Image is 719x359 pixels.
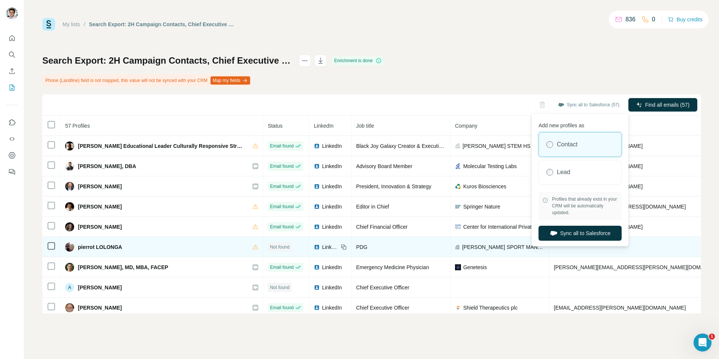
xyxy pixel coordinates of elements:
[356,305,409,311] span: Chief Executive Officer
[455,204,461,210] img: company-logo
[356,123,374,129] span: Job title
[463,304,518,311] span: Shield Therapeutics plc
[322,304,342,311] span: LinkedIn
[314,143,320,149] img: LinkedIn logo
[42,18,55,31] img: Surfe Logo
[65,162,74,171] img: Avatar
[322,223,342,231] span: LinkedIn
[299,55,311,67] button: actions
[462,243,544,251] span: [PERSON_NAME] SPORT MANAGEMENT
[356,183,431,189] span: President, Innovation & Strategy
[463,162,517,170] span: Molecular Testing Labs
[356,163,412,169] span: Advisory Board Member
[78,243,122,251] span: pierrot LOLONGA
[65,303,74,312] img: Avatar
[78,183,122,190] span: [PERSON_NAME]
[455,224,461,230] img: company-logo
[455,163,461,169] img: company-logo
[65,182,74,191] img: Avatar
[89,21,238,28] div: Search Export: 2H Campaign Contacts, Chief Executive Officer, Chief Medical Officer, Chief Clinic...
[539,226,622,241] button: Sync all to Salesforce
[78,203,122,210] span: [PERSON_NAME]
[84,21,85,28] li: /
[463,183,506,190] span: Kuros Biosciences
[557,140,577,149] label: Contact
[6,81,18,94] button: My lists
[356,224,407,230] span: Chief Financial Officer
[463,203,500,210] span: Springer Nature
[356,143,507,149] span: Black Joy Galaxy Creator & Executive Producer | 2023 – Present
[332,56,384,65] div: Enrichment is done
[78,264,168,271] span: [PERSON_NAME], MD, MBA, FACEP
[539,119,622,129] p: Add new profiles as
[6,165,18,179] button: Feedback
[668,14,703,25] button: Buy credits
[268,123,283,129] span: Status
[314,224,320,230] img: LinkedIn logo
[65,243,74,252] img: Avatar
[314,183,320,189] img: LinkedIn logo
[6,149,18,162] button: Dashboard
[270,284,289,291] span: Not found
[628,98,697,112] button: Find all emails (57)
[557,168,570,177] label: Lead
[42,55,292,67] h1: Search Export: 2H Campaign Contacts, Chief Executive Officer, Chief Medical Officer, Chief Clinic...
[270,183,294,190] span: Email found
[462,142,544,150] span: [PERSON_NAME] STEM HS - TEP TV
[6,116,18,129] button: Use Surfe on LinkedIn
[356,285,409,290] span: Chief Executive Officer
[65,263,74,272] img: Avatar
[322,203,342,210] span: LinkedIn
[314,285,320,290] img: LinkedIn logo
[322,162,342,170] span: LinkedIn
[78,284,122,291] span: [PERSON_NAME]
[356,264,429,270] span: Emergency Medicine Physician
[455,264,461,270] img: company-logo
[314,305,320,311] img: LinkedIn logo
[270,143,294,149] span: Email found
[65,222,74,231] img: Avatar
[78,223,122,231] span: [PERSON_NAME]
[270,223,294,230] span: Email found
[314,204,320,210] img: LinkedIn logo
[455,183,461,189] img: company-logo
[270,203,294,210] span: Email found
[322,284,342,291] span: LinkedIn
[65,123,90,129] span: 57 Profiles
[322,142,342,150] span: LinkedIn
[78,142,245,150] span: [PERSON_NAME] Educational Leader Culturally Responsive Strategist
[210,76,250,85] button: Map my fields
[314,123,334,129] span: LinkedIn
[65,283,74,292] div: A
[554,305,686,311] span: [EMAIL_ADDRESS][PERSON_NAME][DOMAIN_NAME]
[270,163,294,170] span: Email found
[625,15,635,24] p: 836
[322,264,342,271] span: LinkedIn
[463,223,544,231] span: Center for International Private Enterprise
[65,202,74,211] img: Avatar
[314,244,320,250] img: LinkedIn logo
[694,334,712,352] iframe: Intercom live chat
[322,243,339,251] span: LinkedIn
[455,123,477,129] span: Company
[645,101,689,109] span: Find all emails (57)
[6,7,18,19] img: Avatar
[553,99,625,110] button: Sync all to Salesforce (57)
[42,74,252,87] div: Phone (Landline) field is not mapped, this value will not be synced with your CRM
[6,64,18,78] button: Enrich CSV
[78,162,136,170] span: [PERSON_NAME], DBA
[356,204,389,210] span: Editor in Chief
[65,142,74,150] img: Avatar
[463,264,487,271] span: Genetesis
[552,196,618,216] span: Profiles that already exist in your CRM will be automatically updated.
[270,244,289,250] span: Not found
[652,15,655,24] p: 0
[709,334,715,340] span: 1
[6,132,18,146] button: Use Surfe API
[270,264,294,271] span: Email found
[6,31,18,45] button: Quick start
[63,21,80,27] a: My lists
[356,244,367,250] span: PDG
[78,304,122,311] span: [PERSON_NAME]
[270,304,294,311] span: Email found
